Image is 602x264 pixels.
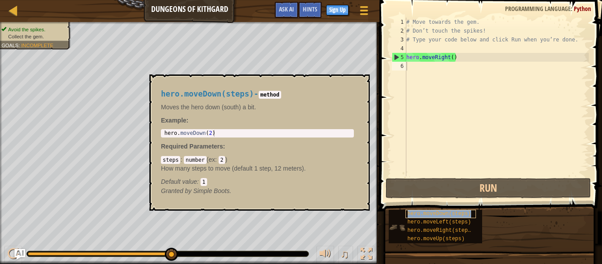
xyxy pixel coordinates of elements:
code: method [259,91,281,99]
span: Required Parameters [161,143,223,150]
h4: - [161,90,354,98]
code: number [184,156,206,164]
em: Simple Boots. [161,187,231,194]
code: 1 [201,178,207,186]
span: Default value [161,178,197,185]
code: 2 [219,156,225,164]
span: Example [161,117,186,124]
div: ( ) [161,155,354,186]
p: How many steps to move (default 1 step, 12 meters). [161,164,354,173]
span: : [215,156,219,163]
span: : [180,156,184,163]
span: ex [208,156,215,163]
span: : [197,178,201,185]
span: hero.moveDown(steps) [161,89,254,98]
code: steps [161,156,180,164]
p: Moves the hero down (south) a bit. [161,103,354,112]
span: : [223,143,225,150]
strong: : [161,117,188,124]
span: Granted by [161,187,193,194]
